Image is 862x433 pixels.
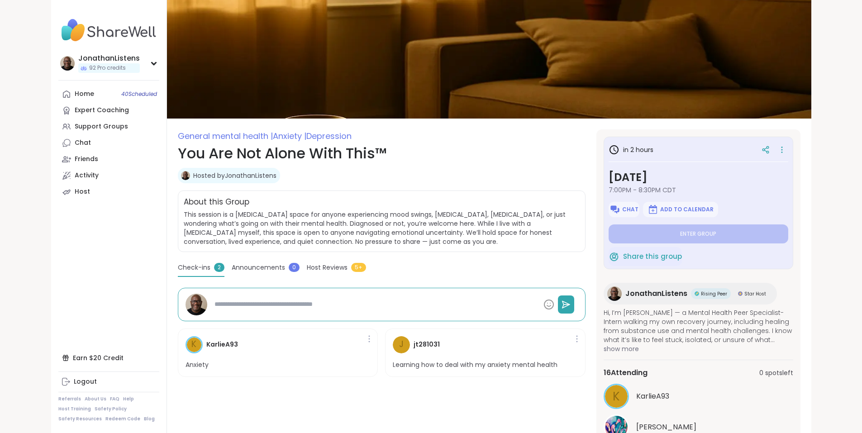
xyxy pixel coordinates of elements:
[89,64,126,72] span: 92 Pro credits
[58,416,102,422] a: Safety Resources
[351,263,366,272] span: 5+
[58,406,91,412] a: Host Training
[58,167,159,184] a: Activity
[613,388,620,405] span: K
[206,340,238,349] h4: KarlieA93
[414,340,440,349] h4: jt281031
[609,224,788,243] button: Enter group
[636,422,696,433] span: hollyjanicki
[648,204,658,215] img: ShareWell Logomark
[607,286,622,301] img: JonathanListens
[701,290,727,297] span: Rising Peer
[680,230,716,238] span: Enter group
[744,290,766,297] span: Star Host
[75,122,128,131] div: Support Groups
[58,14,159,46] img: ShareWell Nav Logo
[181,171,190,180] img: JonathanListens
[232,263,285,272] span: Announcements
[78,53,140,63] div: JonathanListens
[738,291,743,296] img: Star Host
[609,247,682,266] button: Share this group
[604,308,793,344] span: Hi, I’m [PERSON_NAME] — a Mental Health Peer Specialist-Intern walking my own recovery journey, i...
[186,294,207,315] img: JonathanListens
[610,204,620,215] img: ShareWell Logomark
[623,252,682,262] span: Share this group
[58,184,159,200] a: Host
[75,187,90,196] div: Host
[184,210,580,246] span: This session is a [MEDICAL_DATA] space for anyone experiencing mood swings, [MEDICAL_DATA], [MEDI...
[178,143,586,164] h1: You Are Not Alone With This™
[191,338,196,351] span: K
[660,206,714,213] span: Add to Calendar
[75,90,94,99] div: Home
[58,102,159,119] a: Expert Coaching
[604,367,648,378] span: 16 Attending
[75,106,129,115] div: Expert Coaching
[759,368,793,378] span: 0 spots left
[85,396,106,402] a: About Us
[193,171,276,180] a: Hosted byJonathanListens
[74,377,97,386] div: Logout
[273,130,306,142] span: Anxiety |
[75,171,99,180] div: Activity
[121,90,157,98] span: 40 Scheduled
[609,144,653,155] h3: in 2 hours
[58,135,159,151] a: Chat
[58,151,159,167] a: Friends
[604,344,793,353] span: show more
[178,130,273,142] span: General mental health |
[214,263,224,272] span: 2
[75,138,91,148] div: Chat
[110,396,119,402] a: FAQ
[178,263,210,272] span: Check-ins
[609,186,788,195] span: 7:00PM - 8:30PM CDT
[123,396,134,402] a: Help
[604,283,777,305] a: JonathanListensJonathanListensRising PeerRising PeerStar HostStar Host
[622,206,638,213] span: Chat
[625,288,687,299] span: JonathanListens
[636,391,669,402] span: KarlieA93
[604,384,793,409] a: KKarlieA93
[58,374,159,390] a: Logout
[105,416,140,422] a: Redeem Code
[307,263,348,272] span: Host Reviews
[58,86,159,102] a: Home40Scheduled
[609,251,619,262] img: ShareWell Logomark
[95,406,127,412] a: Safety Policy
[399,338,404,351] span: j
[75,155,98,164] div: Friends
[58,350,159,366] div: Earn $20 Credit
[60,56,75,71] img: JonathanListens
[144,416,155,422] a: Blog
[184,196,249,208] h2: About this Group
[58,119,159,135] a: Support Groups
[289,263,300,272] span: 0
[643,202,718,217] button: Add to Calendar
[58,396,81,402] a: Referrals
[695,291,699,296] img: Rising Peer
[609,202,639,217] button: Chat
[186,361,209,370] p: Anxiety
[393,361,557,370] p: Learning how to deal with my anxiety mental health
[306,130,352,142] span: Depression
[609,169,788,186] h3: [DATE]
